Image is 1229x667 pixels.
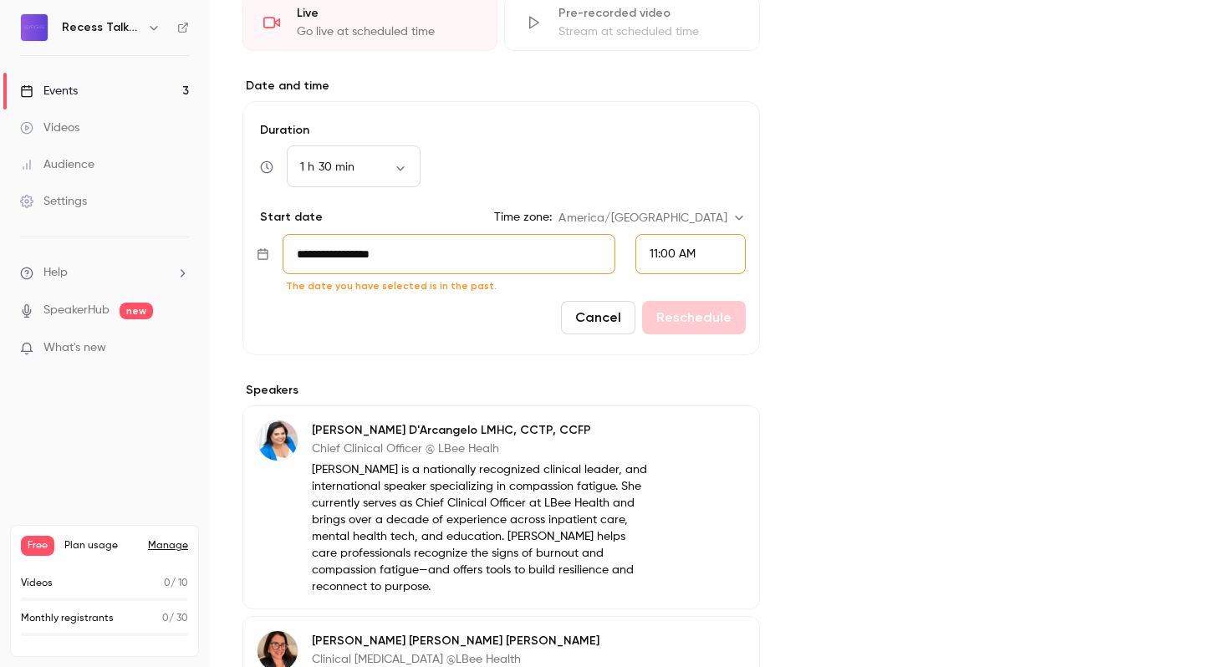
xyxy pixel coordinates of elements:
input: Tue, Feb 17, 2026 [283,234,615,274]
div: Events [20,83,78,99]
div: Pre-recorded video [558,5,738,22]
div: Live [297,5,477,22]
button: Cancel [561,301,635,334]
span: Help [43,264,68,282]
p: Monthly registrants [21,611,114,626]
p: / 10 [164,576,188,591]
a: SpeakerHub [43,302,110,319]
div: Go live at scheduled time [297,23,477,40]
span: What's new [43,339,106,357]
span: 0 [162,614,169,624]
div: Videos [20,120,79,136]
div: America/[GEOGRAPHIC_DATA] [558,210,745,227]
span: The date you have selected is in the past. [286,279,497,293]
div: Natasha D'Arcangelo LMHC, CCTP, CCFP[PERSON_NAME] D'Arcangelo LMHC, CCTP, CCFPChief Clinical Offi... [242,405,760,609]
p: Start date [257,209,323,226]
label: Time zone: [494,209,552,226]
span: 0 [164,578,171,588]
p: / 30 [162,611,188,626]
p: [PERSON_NAME] [PERSON_NAME] [PERSON_NAME] [312,633,651,649]
p: Chief Clinical Officer @ LBee Healh [312,440,651,457]
p: [PERSON_NAME] is a nationally recognized clinical leader, and international speaker specializing ... [312,461,651,595]
img: Recess Talks For Those Who Care [21,14,48,41]
p: Videos [21,576,53,591]
iframe: Noticeable Trigger [169,341,189,356]
div: Stream at scheduled time [558,23,738,40]
span: 11:00 AM [650,248,696,260]
span: new [120,303,153,319]
img: Natasha D'Arcangelo LMHC, CCTP, CCFP [258,420,298,461]
li: help-dropdown-opener [20,264,189,282]
div: 1 h 30 min [287,159,421,176]
div: Settings [20,193,87,210]
span: Free [21,536,54,556]
label: Date and time [242,78,760,94]
label: Duration [257,122,746,139]
span: Plan usage [64,539,138,552]
h6: Recess Talks For Those Who Care [62,19,140,36]
div: Audience [20,156,94,173]
div: From [635,234,746,274]
label: Speakers [242,382,760,399]
p: [PERSON_NAME] D'Arcangelo LMHC, CCTP, CCFP [312,422,651,439]
a: Manage [148,539,188,552]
